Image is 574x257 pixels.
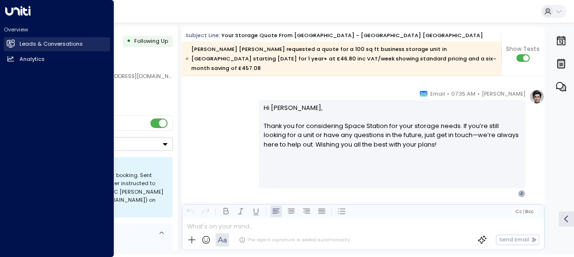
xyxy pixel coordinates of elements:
h2: Analytics [20,55,45,63]
span: Show Texts [506,45,540,53]
div: [PERSON_NAME] [PERSON_NAME] requested a quote for a 100 sq ft business storage unit in [GEOGRAPHI... [186,44,496,73]
h2: Leads & Conversations [20,40,83,48]
img: profile-logo.png [529,89,544,104]
div: The agent signature is added automatically [239,237,350,243]
span: Email [430,89,445,99]
span: Following Up [134,37,168,45]
div: Your storage quote from [GEOGRAPHIC_DATA] - [GEOGRAPHIC_DATA] [GEOGRAPHIC_DATA] [221,31,483,40]
a: Leads & Conversations [4,37,110,51]
h2: Overview [4,26,110,33]
span: Cc Bcc [515,209,534,214]
span: Subject Line: [186,31,220,39]
span: 07:35 AM [451,89,475,99]
div: • [127,34,131,48]
span: [PERSON_NAME] [482,89,525,99]
span: | [523,209,525,214]
span: • [447,89,449,99]
div: J [518,190,525,198]
span: • [477,89,480,99]
button: Cc|Bcc [512,208,537,215]
a: Analytics [4,52,110,66]
button: Redo [200,206,211,217]
button: Undo [185,206,196,217]
p: Hi [PERSON_NAME], Thank you for considering Space Station for your storage needs. If you’re still... [264,103,521,158]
